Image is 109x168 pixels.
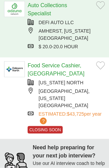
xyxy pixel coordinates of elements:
[67,111,84,117] span: $43,725
[33,144,105,160] div: Need help preparing for your next job interview?
[38,111,105,125] a: ESTIMATED:$43,725per year?
[28,19,105,26] div: DEFI AUTO LLC
[96,62,105,70] button: Add to favorite jobs
[96,1,105,10] button: Add to favorite jobs
[28,2,67,16] a: Auto Collections Specialist
[28,28,105,42] div: AMHERST, [US_STATE][GEOGRAPHIC_DATA]
[38,80,83,85] a: [US_STATE] NORTH
[4,1,25,17] img: Company logo
[28,88,105,109] div: [GEOGRAPHIC_DATA], [US_STATE][GEOGRAPHIC_DATA]
[4,62,25,77] img: Delaware North logo
[28,63,84,77] a: Food Service Cashier, [GEOGRAPHIC_DATA]
[28,126,63,134] span: CLOSING SOON
[28,43,105,50] div: $ 20.0-20.0 HOUR
[40,118,47,124] span: ?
